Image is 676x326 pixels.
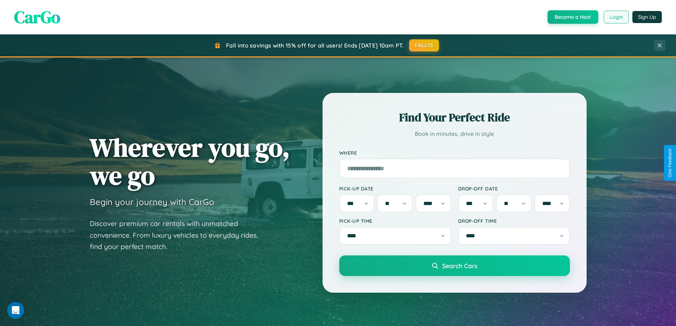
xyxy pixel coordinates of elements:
label: Pick-up Date [339,186,451,192]
button: Sign Up [632,11,662,23]
label: Where [339,150,570,156]
label: Drop-off Time [458,218,570,224]
p: Book in minutes, drive in style [339,129,570,139]
span: CarGo [14,5,60,29]
label: Drop-off Date [458,186,570,192]
button: FALL15 [409,39,439,51]
div: Give Feedback [667,149,672,177]
h1: Wherever you go, we go [90,133,290,189]
button: Login [604,11,629,23]
label: Pick-up Time [339,218,451,224]
h3: Begin your journey with CarGo [90,197,214,207]
button: Search Cars [339,255,570,276]
span: Search Cars [442,262,477,270]
button: Become a Host [548,10,598,24]
p: Discover premium car rentals with unmatched convenience. From luxury vehicles to everyday rides, ... [90,218,267,253]
span: Fall into savings with 15% off for all users! Ends [DATE] 10am PT. [226,42,404,49]
h2: Find Your Perfect Ride [339,110,570,125]
iframe: Intercom live chat [7,302,24,319]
